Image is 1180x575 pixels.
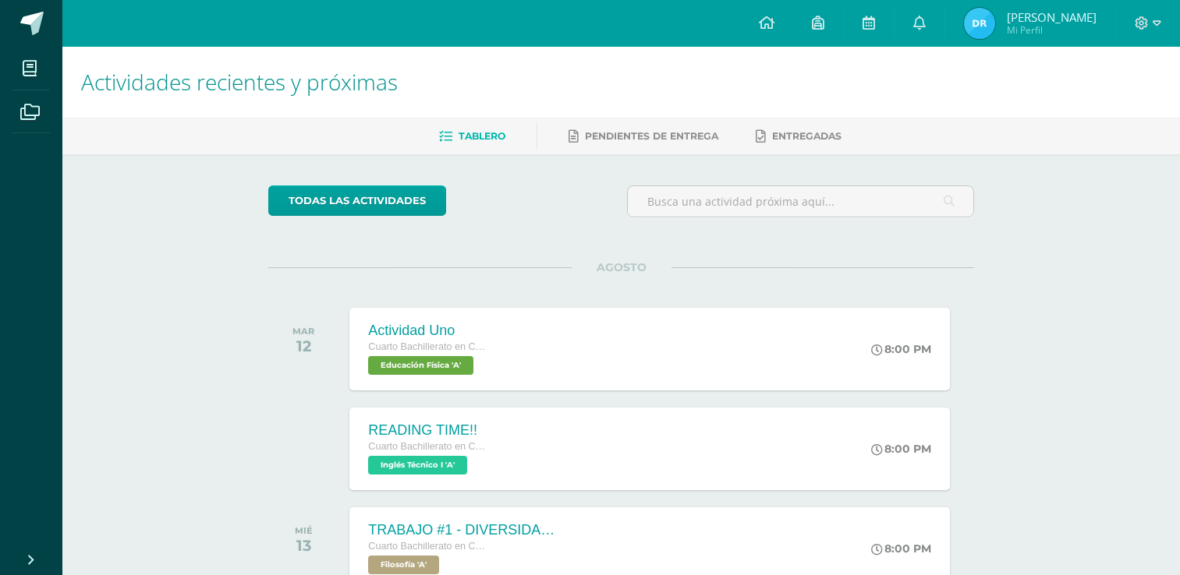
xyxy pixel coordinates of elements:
span: Filosofía 'A' [368,556,439,574]
div: MAR [292,326,314,337]
img: cdec160f2c50c3310a63869b1866c3b4.png [964,8,995,39]
span: Educación Física 'A' [368,356,473,375]
div: TRABAJO #1 - DIVERSIDAD CULTURAL [368,522,555,538]
span: Inglés Técnico I 'A' [368,456,467,474]
div: 12 [292,337,314,355]
span: [PERSON_NAME] [1007,9,1097,25]
a: todas las Actividades [268,185,446,216]
div: 8:00 PM [871,442,931,456]
input: Busca una actividad próxima aquí... [628,186,973,217]
span: Tablero [459,130,505,142]
a: Entregadas [756,124,842,149]
div: 13 [295,536,313,555]
span: Entregadas [772,130,842,142]
span: Pendientes de entrega [585,130,718,142]
span: Actividades recientes y próximas [81,67,398,97]
div: 8:00 PM [871,541,931,556]
span: Cuarto Bachillerato en CCLL con Orientación en Diseño Gráfico [368,341,485,352]
div: MIÉ [295,525,313,536]
span: Mi Perfil [1007,23,1097,37]
div: READING TIME!! [368,422,485,439]
span: Cuarto Bachillerato en CCLL con Orientación en Diseño Gráfico [368,441,485,452]
div: 8:00 PM [871,342,931,356]
a: Tablero [439,124,505,149]
span: AGOSTO [572,260,672,274]
span: Cuarto Bachillerato en CCLL con Orientación en Diseño Gráfico [368,541,485,552]
a: Pendientes de entrega [569,124,718,149]
div: Actividad Uno [368,323,485,339]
